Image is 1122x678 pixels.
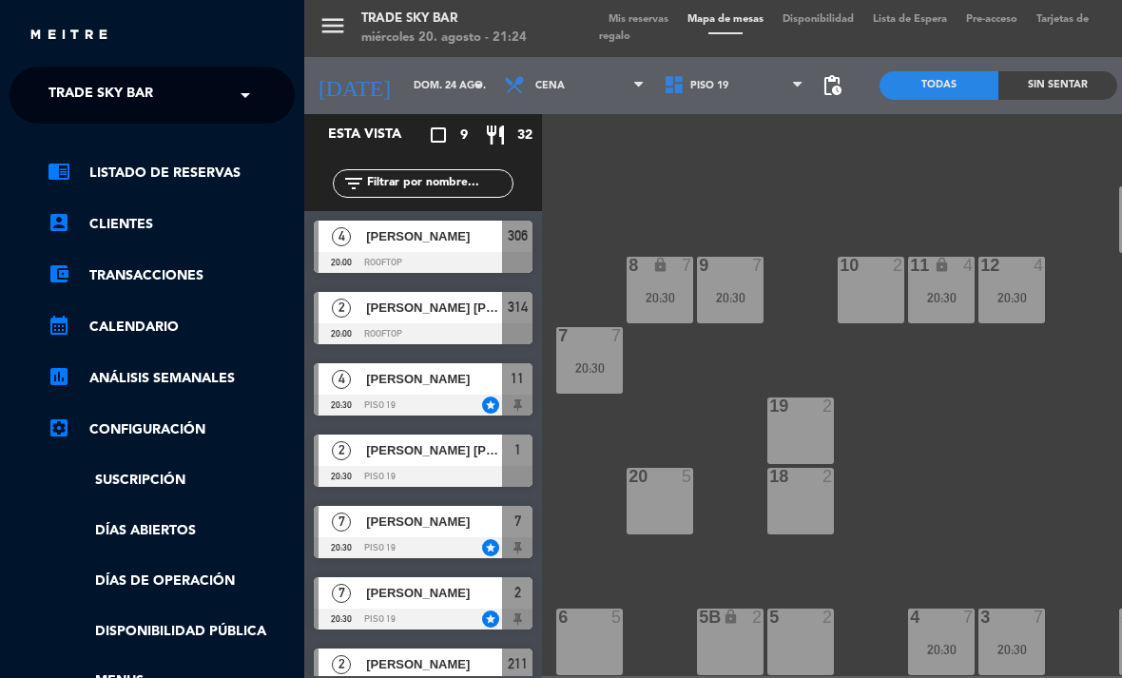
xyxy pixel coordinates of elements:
[514,510,521,533] span: 7
[48,213,295,236] a: account_boxClientes
[29,29,109,43] img: MEITRE
[332,584,351,603] span: 7
[48,75,153,115] span: Trade Sky Bar
[48,316,295,339] a: calendar_monthCalendario
[48,520,295,542] a: Días abiertos
[514,438,521,461] span: 1
[332,227,351,246] span: 4
[427,124,450,146] i: crop_square
[48,416,70,439] i: settings_applications
[366,298,502,318] span: [PERSON_NAME] [PERSON_NAME]
[508,296,528,319] span: 314
[48,162,295,184] a: chrome_reader_modeListado de Reservas
[821,74,843,97] span: pending_actions
[48,621,295,643] a: Disponibilidad pública
[332,513,351,532] span: 7
[48,367,295,390] a: assessmentANÁLISIS SEMANALES
[332,655,351,674] span: 2
[48,211,70,234] i: account_box
[366,369,502,389] span: [PERSON_NAME]
[460,125,468,146] span: 9
[366,440,502,460] span: [PERSON_NAME] [PERSON_NAME]
[342,172,365,195] i: filter_list
[48,571,295,592] a: Días de Operación
[332,441,351,460] span: 2
[366,654,502,674] span: [PERSON_NAME]
[48,470,295,492] a: Suscripción
[366,512,502,532] span: [PERSON_NAME]
[314,124,441,146] div: Esta vista
[332,370,351,389] span: 4
[332,299,351,318] span: 2
[48,418,295,441] a: Configuración
[48,314,70,337] i: calendar_month
[48,264,295,287] a: account_balance_walletTransacciones
[48,160,70,183] i: chrome_reader_mode
[366,583,502,603] span: [PERSON_NAME]
[508,224,528,247] span: 306
[48,365,70,388] i: assessment
[48,262,70,285] i: account_balance_wallet
[366,226,502,246] span: [PERSON_NAME]
[517,125,532,146] span: 32
[365,173,513,194] input: Filtrar por nombre...
[511,367,524,390] span: 11
[508,652,528,675] span: 211
[514,581,521,604] span: 2
[484,124,507,146] i: restaurant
